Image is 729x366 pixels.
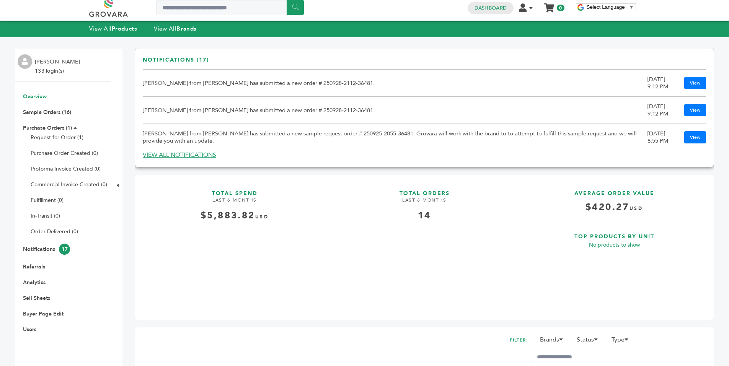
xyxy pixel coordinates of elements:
span: USD [255,214,269,220]
a: Select Language​ [587,4,634,10]
h3: TOTAL ORDERS [333,182,516,197]
h3: TOTAL SPEND [143,182,326,197]
li: Status [573,335,606,348]
a: Analytics [23,279,46,286]
a: View AllBrands [154,25,197,33]
li: [PERSON_NAME] - 133 login(s) [35,57,85,76]
a: View [684,131,706,143]
a: Referrals [23,263,45,270]
h4: LAST 6 MONTHS [143,197,326,209]
a: View AllProducts [89,25,137,33]
strong: Products [112,25,137,33]
h3: Notifications (17) [143,56,209,70]
span: Select Language [587,4,625,10]
a: TOTAL ORDERS LAST 6 MONTHS 14 [333,182,516,306]
li: Brands [536,335,571,348]
span: ▼ [629,4,634,10]
a: Dashboard [475,5,507,11]
a: View [684,77,706,89]
h3: AVERAGE ORDER VALUE [522,182,706,197]
a: Users [23,326,36,333]
a: In-Transit (0) [31,212,60,220]
a: Commercial Invoice Created (0) [31,181,107,188]
a: My Cart [545,1,553,9]
td: [PERSON_NAME] from [PERSON_NAME] has submitted a new order # 250928-2112-36481. [143,70,647,97]
a: Order Delivered (0) [31,228,78,235]
p: No products to show [522,241,706,250]
a: Notifications17 [23,246,70,253]
img: profile.png [18,54,32,69]
a: Buyer Page Edit [23,310,64,317]
a: Proforma Invoice Created (0) [31,165,101,172]
span: 0 [557,5,564,11]
div: [DATE] 8:55 PM [647,130,677,145]
td: [PERSON_NAME] from [PERSON_NAME] has submitted a new sample request order # 250925-2055-36481. Gr... [143,124,647,151]
td: [PERSON_NAME] from [PERSON_NAME] has submitted a new order # 250928-2112-36481. [143,97,647,124]
a: View [684,104,706,116]
div: [DATE] 9:12 PM [647,103,677,117]
div: [DATE] 9:12 PM [647,76,677,90]
h4: LAST 6 MONTHS [333,197,516,209]
a: AVERAGE ORDER VALUE $420.27USD [522,182,706,220]
a: Sample Orders (16) [23,109,71,116]
span: 17 [59,244,70,255]
strong: Brands [176,25,196,33]
a: Purchase Orders (1) [23,124,72,132]
a: Request for Order (1) [31,134,83,141]
a: Purchase Order Created (0) [31,150,98,157]
a: Sell Sheets [23,294,50,302]
a: Overview [23,93,47,100]
a: Fulfillment (0) [31,197,64,204]
h3: TOP PRODUCTS BY UNIT [522,226,706,241]
a: TOTAL SPEND LAST 6 MONTHS $5,883.82USD [143,182,326,306]
h2: FILTER: [510,335,528,345]
a: TOP PRODUCTS BY UNIT No products to show [522,226,706,306]
div: $5,883.82 [143,209,326,222]
h4: $420.27 [522,201,706,220]
li: Type [608,335,637,348]
div: 14 [333,209,516,222]
a: VIEW ALL NOTIFICATIONS [143,151,216,159]
span: USD [630,205,643,211]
